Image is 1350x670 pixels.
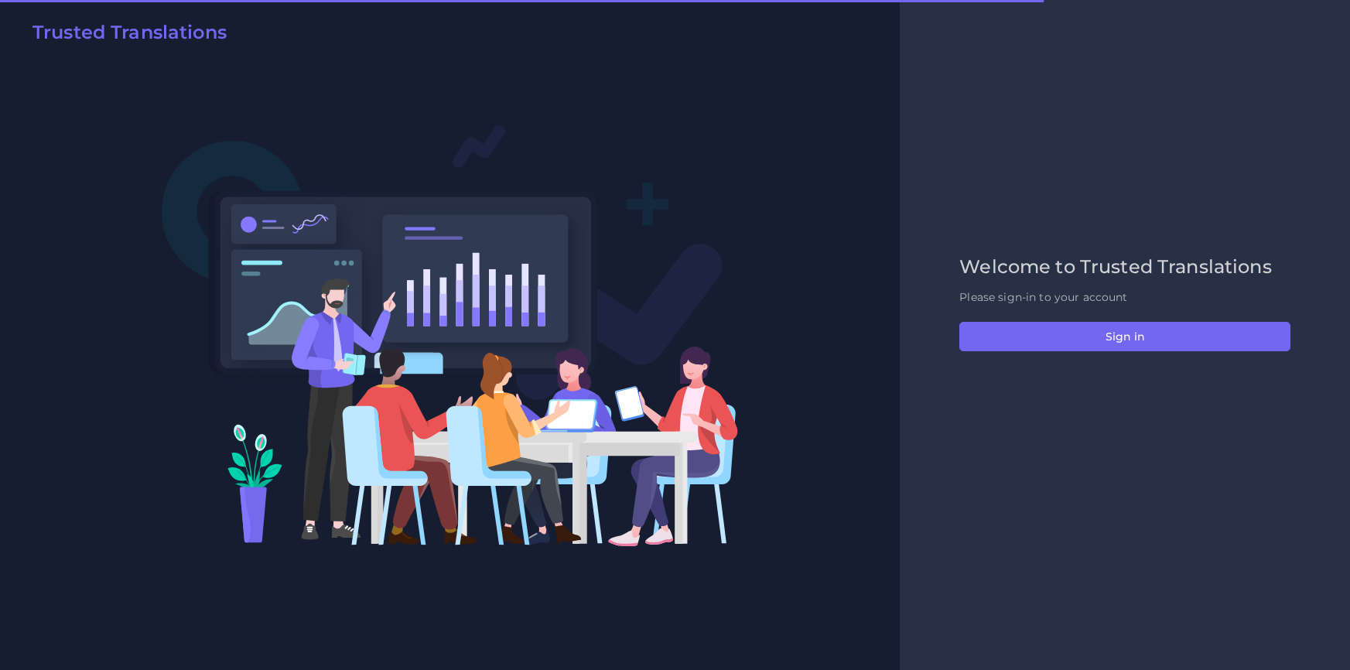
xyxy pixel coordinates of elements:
a: Trusted Translations [22,22,227,50]
img: Login V2 [161,124,739,547]
h2: Welcome to Trusted Translations [959,256,1290,279]
h2: Trusted Translations [32,22,227,44]
button: Sign in [959,322,1290,351]
p: Please sign-in to your account [959,289,1290,306]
